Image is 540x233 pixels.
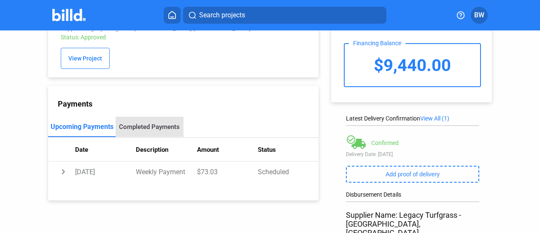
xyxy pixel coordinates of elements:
[471,7,488,24] button: BW
[51,123,113,131] div: Upcoming Payments
[199,10,245,20] span: Search projects
[371,140,399,146] div: Confirmed
[68,55,102,62] span: View Project
[349,40,405,47] div: Financing Balance
[136,162,197,182] td: Weekly Payment
[61,34,257,41] div: Status: Approved
[346,115,479,122] div: Latest Delivery Confirmation
[197,162,258,182] td: $73.03
[61,48,110,69] button: View Project
[345,44,480,86] div: $9,440.00
[420,115,449,122] span: View All (1)
[258,138,319,162] th: Status
[386,171,440,178] span: Add proof of delivery
[58,99,319,108] div: Payments
[346,191,479,198] div: Disbursement Details
[75,138,136,162] th: Date
[346,166,479,183] button: Add proof of delivery
[119,123,180,131] div: Completed Payments
[258,162,319,182] td: Scheduled
[474,10,484,20] span: BW
[136,138,197,162] th: Description
[346,151,479,157] div: Delivery Date: [DATE]
[75,162,136,182] td: [DATE]
[183,7,386,24] button: Search projects
[197,138,258,162] th: Amount
[52,9,86,21] img: Billd Company Logo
